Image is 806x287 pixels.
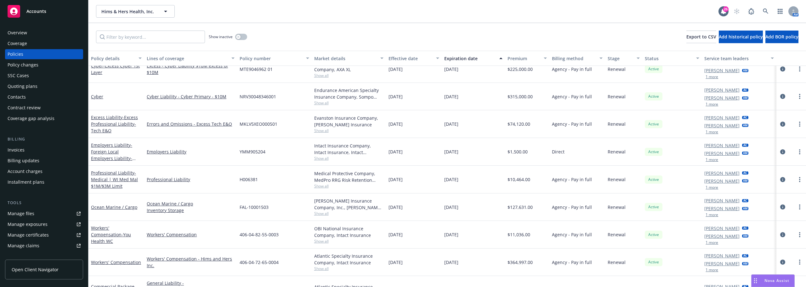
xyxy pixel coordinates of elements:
span: Active [647,66,660,72]
span: Renewal [608,148,626,155]
a: Invoices [5,145,83,155]
span: $74,120.00 [508,121,530,127]
span: [DATE] [389,66,403,72]
a: Manage claims [5,241,83,251]
button: Lines of coverage [144,51,237,66]
span: Accounts [26,9,46,14]
a: Coverage [5,38,83,49]
span: [DATE] [389,176,403,183]
span: H006381 [240,176,258,183]
a: circleInformation [779,148,786,156]
div: Evanston Insurance Company, [PERSON_NAME] Insurance [314,115,383,128]
span: $127,631.00 [508,204,533,210]
span: Renewal [608,204,626,210]
a: circleInformation [779,203,786,211]
span: Direct [552,148,565,155]
div: Manage BORs [8,251,37,261]
span: $225,000.00 [508,66,533,72]
span: Renewal [608,259,626,266]
span: [DATE] [444,231,458,238]
button: 1 more [706,102,718,106]
span: [DATE] [389,121,403,127]
span: YMM905204 [240,148,265,155]
a: Ocean Marine / Cargo [91,204,137,210]
a: [PERSON_NAME] [704,205,740,212]
span: Renewal [608,121,626,127]
button: Effective date [386,51,442,66]
span: Renewal [608,176,626,183]
span: [DATE] [444,176,458,183]
a: more [796,148,803,156]
div: Policy number [240,55,302,62]
a: [PERSON_NAME] [704,87,740,93]
a: circleInformation [779,231,786,238]
span: [DATE] [389,231,403,238]
div: Manage claims [8,241,39,251]
span: Agency - Pay in full [552,93,592,100]
span: Show all [314,156,383,161]
a: Contract review [5,103,83,113]
span: FAL-10001503 [240,204,269,210]
a: [PERSON_NAME] [704,252,740,259]
a: Workers' Compensation [91,225,131,244]
div: OBI National Insurance Company, Intact Insurance [314,225,383,238]
a: [PERSON_NAME] [704,150,740,157]
span: Add BOR policy [765,34,798,40]
span: $10,464.00 [508,176,530,183]
span: [DATE] [444,121,458,127]
span: Show all [314,211,383,216]
div: [PERSON_NAME] Insurance Company, Inc., [PERSON_NAME] Group, [PERSON_NAME] Cargo [314,198,383,211]
span: Active [647,177,660,182]
a: [PERSON_NAME] [704,260,740,267]
span: Add historical policy [719,34,763,40]
button: Stage [605,51,642,66]
span: Manage exposures [5,219,83,229]
span: Show all [314,266,383,271]
span: [DATE] [389,204,403,210]
a: Switch app [774,5,786,18]
a: more [796,93,803,100]
a: Policy changes [5,60,83,70]
button: 1 more [706,213,718,217]
a: Excess Liability [91,114,138,134]
span: Active [647,204,660,210]
div: 26 [723,6,729,12]
a: Workers' Compensation [147,231,235,238]
div: Lines of coverage [147,55,228,62]
span: $1,500.00 [508,148,528,155]
a: [PERSON_NAME] [704,95,740,101]
span: 406-04-82-55-0003 [240,231,279,238]
span: Open Client Navigator [12,266,59,273]
a: circleInformation [779,120,786,128]
a: Errors and Omissions - Excess Tech E&O [147,121,235,127]
span: MTE9046962 01 [240,66,273,72]
a: Cyber Liability - Cyber Primary - $10M [147,93,235,100]
a: Billing updates [5,156,83,166]
a: Manage certificates [5,230,83,240]
a: Professional Liability [147,176,235,183]
button: 1 more [706,241,718,244]
div: SSC Cases [8,71,29,81]
a: Employers Liability [147,148,235,155]
span: Show all [314,100,383,106]
button: Nova Assist [751,274,795,287]
div: Atlantic Specialty Insurance Company, Intact Insurance [314,253,383,266]
button: Expiration date [442,51,505,66]
div: Installment plans [8,177,44,187]
div: Manage files [8,209,34,219]
a: Start snowing [730,5,743,18]
span: Export to CSV [686,34,716,40]
button: Export to CSV [686,31,716,43]
span: [DATE] [444,148,458,155]
a: [PERSON_NAME] [704,114,740,121]
span: - Excess Professional Liability-Tech E&O [91,114,138,134]
a: Workers' Compensation - Hims and Hers Inc. [147,255,235,269]
div: Manage certificates [8,230,49,240]
a: [PERSON_NAME] [704,142,740,149]
button: 1 more [706,75,718,79]
span: [DATE] [389,259,403,266]
span: [DATE] [444,93,458,100]
a: circleInformation [779,176,786,183]
button: 1 more [706,158,718,162]
span: NRV30048346001 [240,93,276,100]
